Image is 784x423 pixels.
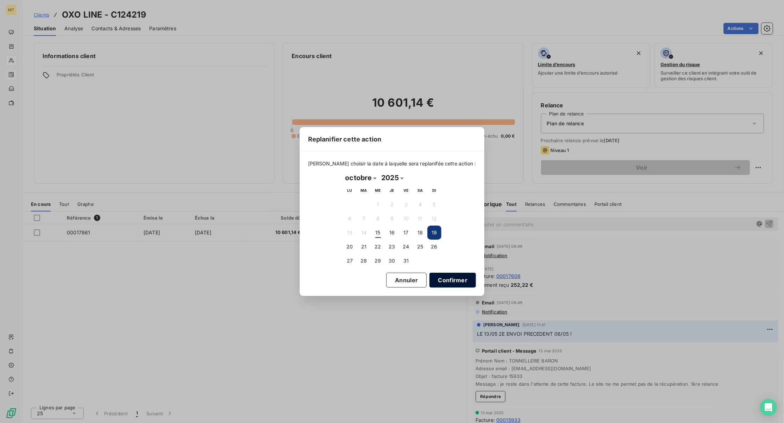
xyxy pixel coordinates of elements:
th: samedi [413,183,427,197]
th: lundi [343,183,357,197]
button: 1 [371,197,385,211]
button: 8 [371,211,385,226]
button: 4 [413,197,427,211]
button: 25 [413,240,427,254]
button: 11 [413,211,427,226]
button: 12 [427,211,441,226]
button: 5 [427,197,441,211]
button: 31 [399,254,413,268]
button: 7 [357,211,371,226]
div: Open Intercom Messenger [760,399,777,416]
th: vendredi [399,183,413,197]
button: 29 [371,254,385,268]
button: 16 [385,226,399,240]
button: 22 [371,240,385,254]
button: 2 [385,197,399,211]
span: Replanifier cette action [308,134,382,144]
button: 6 [343,211,357,226]
button: 20 [343,240,357,254]
button: 9 [385,211,399,226]
button: 15 [371,226,385,240]
button: 17 [399,226,413,240]
th: mardi [357,183,371,197]
button: Annuler [386,273,427,288]
button: 3 [399,197,413,211]
button: 30 [385,254,399,268]
button: 19 [427,226,441,240]
button: 27 [343,254,357,268]
button: 28 [357,254,371,268]
th: mercredi [371,183,385,197]
th: dimanche [427,183,441,197]
th: jeudi [385,183,399,197]
button: 18 [413,226,427,240]
button: 10 [399,211,413,226]
button: 23 [385,240,399,254]
button: 24 [399,240,413,254]
button: 26 [427,240,441,254]
span: [PERSON_NAME] choisir la date à laquelle sera replanifée cette action : [308,160,476,167]
button: Confirmer [429,273,476,288]
button: 21 [357,240,371,254]
button: 13 [343,226,357,240]
button: 14 [357,226,371,240]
